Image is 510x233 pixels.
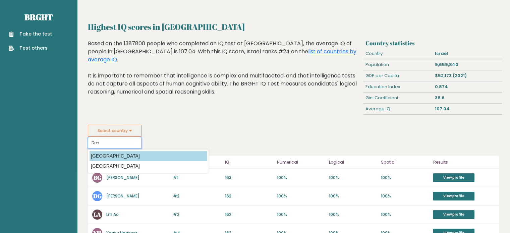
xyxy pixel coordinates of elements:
div: Education Index [363,81,433,92]
p: IQ [225,158,273,166]
a: Test others [9,45,52,52]
a: View profile [433,192,474,200]
a: Brght [24,12,53,22]
button: Select country [88,125,141,137]
div: GDP per Capita [363,70,433,81]
div: 0.874 [433,81,502,92]
a: [PERSON_NAME] [106,175,139,180]
p: 100% [381,193,429,199]
p: #2 [173,212,221,218]
text: DG [93,192,102,200]
div: Gini Coefficient [363,93,433,103]
div: Population [363,59,433,70]
h3: Country statistics [365,40,499,47]
text: BG [94,174,101,181]
div: 9,659,840 [433,59,502,70]
p: 100% [277,193,325,199]
div: Average IQ [363,104,433,114]
text: LA [94,211,101,218]
p: Results [433,158,495,166]
p: 163 [225,175,273,181]
a: View profile [433,210,474,219]
div: $52,173 (2021) [433,70,502,81]
a: Take the test [9,31,52,38]
p: 100% [381,175,429,181]
a: View profile [433,173,474,182]
a: list of countries by average IQ [88,48,356,63]
p: Spatial [381,158,429,166]
div: Israel [433,48,502,59]
p: Numerical [277,158,325,166]
a: [PERSON_NAME] [106,193,139,199]
h2: Highest IQ scores in [GEOGRAPHIC_DATA] [88,21,499,33]
input: Select your country [88,137,141,149]
p: 100% [329,175,377,181]
p: 162 [225,212,273,218]
div: 38.6 [433,93,502,103]
p: 100% [381,212,429,218]
p: Logical [329,158,377,166]
p: #1 [173,175,221,181]
a: Lm Ao [106,212,119,217]
p: #2 [173,193,221,199]
div: Based on the 1387800 people who completed an IQ test at [GEOGRAPHIC_DATA], the average IQ of peop... [88,40,360,106]
p: 100% [277,175,325,181]
div: 107.04 [433,104,502,114]
p: 162 [225,193,273,199]
option: [GEOGRAPHIC_DATA] [90,161,207,171]
p: 100% [329,193,377,199]
div: Country [363,48,433,59]
p: 100% [329,212,377,218]
p: 100% [277,212,325,218]
option: [GEOGRAPHIC_DATA] [90,151,207,161]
